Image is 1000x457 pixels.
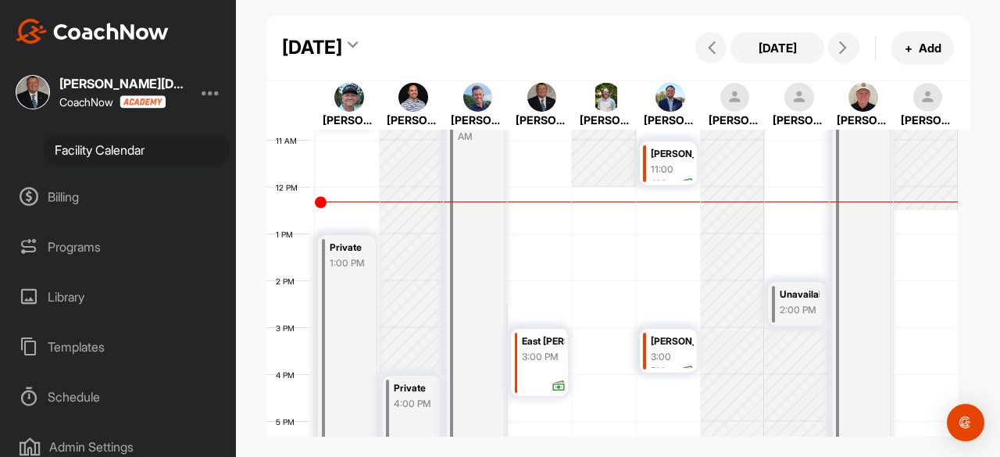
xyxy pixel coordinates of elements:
[463,83,493,112] img: square_7c044ef521eddec884ad5a07665f6ff3.jpg
[709,112,762,128] div: [PERSON_NAME]
[9,177,229,216] div: Billing
[120,95,166,109] img: CoachNow acadmey
[266,370,310,380] div: 4 PM
[458,116,498,144] div: 10:00 AM
[398,83,428,112] img: square_f2a1511b8fed603321472b69dd7d370b.jpg
[891,31,954,65] button: +Add
[334,83,364,112] img: 88ce35a2658a4c098d6a564135f9357e.jpg
[651,333,694,351] div: [PERSON_NAME]
[330,239,370,257] div: Private
[644,112,697,128] div: [PERSON_NAME]
[266,230,309,239] div: 1 PM
[591,83,621,112] img: square_29e09460c2532e4988273bfcbdb7e236.jpg
[59,95,166,109] div: CoachNow
[282,34,342,62] div: [DATE]
[848,83,878,112] img: square_68597e2ca94eae6e0acad86b17dd7929.jpg
[266,136,312,145] div: 11 AM
[9,377,229,416] div: Schedule
[9,227,229,266] div: Programs
[266,417,310,427] div: 5 PM
[837,112,890,128] div: [PERSON_NAME], PGA
[266,323,310,333] div: 3 PM
[16,75,50,109] img: square_aa159f7e4bb146cb278356b85c699fcb.jpg
[720,83,750,112] img: square_default-ef6cabf814de5a2bf16c804365e32c732080f9872bdf737d349900a9daf73cf9.png
[323,112,376,128] div: [PERSON_NAME]
[651,145,694,163] div: [PERSON_NAME]
[901,112,954,128] div: [PERSON_NAME]
[522,350,559,364] div: 3:00 PM
[44,134,229,166] div: Facility Calendar
[527,83,557,112] img: square_aa159f7e4bb146cb278356b85c699fcb.jpg
[651,350,680,378] div: 3:00 PM
[516,112,569,128] div: [PERSON_NAME][DEMOGRAPHIC_DATA]
[16,19,169,44] img: CoachNow
[394,380,434,398] div: Private
[387,112,440,128] div: [PERSON_NAME]
[266,183,313,192] div: 12 PM
[784,83,814,112] img: square_default-ef6cabf814de5a2bf16c804365e32c732080f9872bdf737d349900a9daf73cf9.png
[947,404,984,441] div: Open Intercom Messenger
[580,112,633,128] div: [PERSON_NAME]
[266,277,310,286] div: 2 PM
[522,333,565,351] div: East [PERSON_NAME] High
[59,77,184,90] div: [PERSON_NAME][DEMOGRAPHIC_DATA]
[780,303,820,317] div: 2:00 PM
[655,83,685,112] img: square_43d63d875b6a0cb55146152b0ebbdb22.jpg
[780,286,820,304] div: Unavailable
[451,112,504,128] div: [PERSON_NAME]
[9,277,229,316] div: Library
[651,162,680,191] div: 11:00 AM
[773,112,826,128] div: [PERSON_NAME]
[394,397,434,411] div: 4:00 PM
[913,83,943,112] img: square_default-ef6cabf814de5a2bf16c804365e32c732080f9872bdf737d349900a9daf73cf9.png
[330,256,370,270] div: 1:00 PM
[905,40,912,56] span: +
[9,327,229,366] div: Templates
[730,32,824,63] button: [DATE]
